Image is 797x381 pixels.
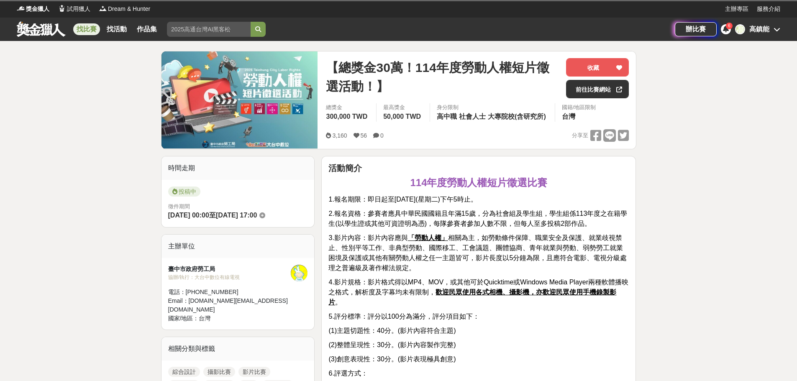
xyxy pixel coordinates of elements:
[675,22,717,36] a: 辦比賽
[17,5,49,13] a: Logo獎金獵人
[332,132,347,139] span: 3,160
[203,367,235,377] a: 攝影比賽
[328,370,367,377] span: 6.評選方式：
[328,313,479,320] span: 5.評分標準：評分以100分為滿分，評分項目如下：
[168,288,291,297] div: 電話： [PHONE_NUMBER]
[167,22,251,37] input: 2025高通台灣AI黑客松
[728,23,730,28] span: 6
[326,113,367,120] span: 300,000 TWD
[459,113,486,120] span: 社會人士
[328,196,477,203] span: 1.報名期限：即日起至[DATE](星期二)下午5時止。
[328,355,456,363] span: (3)創意表現性：30分。(影片表現極具創意)
[168,274,291,281] div: 協辦/執行： 大台中數位有線電視
[328,341,456,348] span: (2)整體呈現性：30分。(影片內容製作完整)
[216,212,257,219] span: [DATE] 17:00
[168,187,200,197] span: 投稿中
[383,103,423,112] span: 最高獎金
[326,58,559,96] span: 【總獎金30萬！114年度勞動人權短片徵選活動！】
[757,5,780,13] a: 服務介紹
[103,23,130,35] a: 找活動
[566,80,629,98] a: 前往比賽網站
[99,4,107,13] img: Logo
[328,210,627,227] span: 2.報名資格：參賽者應具中華民國國籍且年滿15歲，分為社會組及學生組，學生組係113年度之在籍學生(以學生證或其他可資證明為憑)，每隊參賽者參加人數不限，但每人至多投稿2部作品。
[437,103,548,112] div: 身分限制
[168,212,209,219] span: [DATE] 00:00
[328,279,628,306] span: 4.影片規格：影片格式得以MP4、MOV，或其他可於Quicktime或Windows Media Player兩種軟體播映之格式，解析度及字幕均未有限制， 。
[410,177,547,188] strong: 114年度勞動人權短片徵選比賽
[161,156,315,180] div: 時間走期
[725,5,748,13] a: 主辦專區
[67,5,90,13] span: 試用獵人
[380,132,384,139] span: 0
[168,265,291,274] div: 臺中市政府勞工局
[108,5,150,13] span: Dream & Hunter
[328,164,362,173] strong: 活動簡介
[161,51,318,148] img: Cover Image
[572,129,588,142] span: 分享至
[26,5,49,13] span: 獎金獵人
[488,113,546,120] span: 大專院校(含研究所)
[361,132,367,139] span: 56
[168,297,291,314] div: Email： [DOMAIN_NAME][EMAIL_ADDRESS][DOMAIN_NAME]
[73,23,100,35] a: 找比賽
[238,367,270,377] a: 影片比賽
[326,103,369,112] span: 總獎金
[437,113,457,120] span: 高中職
[199,315,210,322] span: 台灣
[99,5,150,13] a: LogoDream & Hunter
[161,337,315,361] div: 相關分類與標籤
[168,315,199,322] span: 國家/地區：
[58,5,90,13] a: Logo試用獵人
[562,113,575,120] span: 台灣
[749,24,769,34] div: 高鎮能
[408,234,448,241] u: 「勞動人權」
[209,212,216,219] span: 至
[133,23,160,35] a: 作品集
[168,203,190,210] span: 徵件期間
[17,4,25,13] img: Logo
[58,4,66,13] img: Logo
[735,24,745,34] div: 高
[562,103,596,112] div: 國籍/地區限制
[168,367,200,377] a: 綜合設計
[328,289,616,306] u: 歡迎民眾使用各式相機、攝影機，亦歡迎民眾使用手機錄製影片
[328,327,456,334] span: (1)主題切題性：40分。(影片內容符合主題)
[161,235,315,258] div: 主辦單位
[383,113,421,120] span: 50,000 TWD
[328,234,627,271] span: 3.影片內容：影片內容應與 相關為主，如勞動條件保障、職業安全及保護、就業歧視禁止、性別平等工作、非典型勞動、國際移工、工會議題、團體協商、青年就業與勞動、弱勢勞工就業困境及保護或其他有關勞動人...
[566,58,629,77] button: 收藏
